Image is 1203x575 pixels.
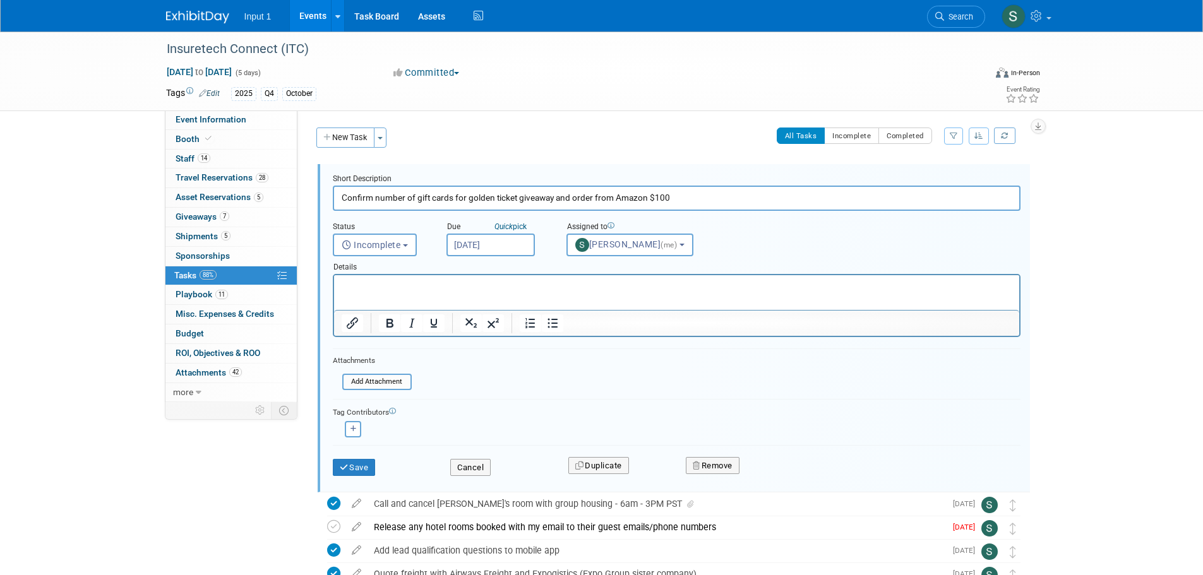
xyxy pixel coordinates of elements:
[176,328,204,338] span: Budget
[220,211,229,221] span: 7
[165,208,297,227] a: Giveaways7
[162,38,966,61] div: Insuretech Connect (ITC)
[342,314,363,332] button: Insert/edit link
[215,290,228,299] span: 11
[345,545,368,556] a: edit
[165,305,297,324] a: Misc. Expenses & Credits
[261,87,278,100] div: Q4
[981,520,998,536] img: Susan Stout
[165,364,297,382] a: Attachments42
[566,222,724,234] div: Assigned to
[316,127,374,148] button: New Task
[423,314,445,332] button: Underline
[165,130,297,149] a: Booth
[165,285,297,304] a: Playbook11
[231,87,256,100] div: 2025
[256,173,268,182] span: 28
[176,153,210,163] span: Staff
[234,69,261,77] span: (5 days)
[482,314,504,332] button: Superscript
[953,523,981,531] span: [DATE]
[165,188,297,207] a: Asset Reservations5
[1002,4,1026,28] img: Susan Stout
[981,543,998,560] img: Susan Stout
[953,499,981,508] span: [DATE]
[911,66,1041,85] div: Event Format
[460,314,482,332] button: Subscript
[166,66,232,78] span: [DATE] [DATE]
[333,234,417,256] button: Incomplete
[368,540,945,561] div: Add lead qualification questions to mobile app
[244,11,272,21] span: Input 1
[568,457,629,475] button: Duplicate
[198,153,210,163] span: 14
[176,211,229,222] span: Giveaways
[282,87,316,100] div: October
[205,135,212,142] i: Booth reservation complete
[165,227,297,246] a: Shipments5
[333,355,412,366] div: Attachments
[200,270,217,280] span: 88%
[1005,86,1039,93] div: Event Rating
[345,521,368,533] a: edit
[166,86,220,101] td: Tags
[176,134,214,144] span: Booth
[165,169,297,187] a: Travel Reservations28
[176,192,263,202] span: Asset Reservations
[368,493,945,514] div: Call and cancel [PERSON_NAME]'s room with group housing - 6am - 3PM PST
[944,12,973,21] span: Search
[165,344,297,363] a: ROI, Objectives & ROO
[345,498,368,509] a: edit
[249,402,272,418] td: Personalize Event Tab Strip
[333,405,1020,418] div: Tag Contributors
[334,275,1019,310] iframe: Rich Text Area
[176,172,268,182] span: Travel Reservations
[520,314,541,332] button: Numbered list
[174,270,217,280] span: Tasks
[165,266,297,285] a: Tasks88%
[450,459,491,477] button: Cancel
[165,383,297,402] a: more
[254,193,263,202] span: 5
[379,314,400,332] button: Bold
[446,222,548,234] div: Due
[927,6,985,28] a: Search
[165,110,297,129] a: Event Information
[333,222,428,234] div: Status
[333,459,376,477] button: Save
[777,127,825,144] button: All Tasks
[333,174,1020,186] div: Short Description
[953,546,981,555] span: [DATE]
[176,114,246,124] span: Event Information
[199,89,220,98] a: Edit
[1010,499,1016,511] i: Move task
[193,67,205,77] span: to
[333,256,1020,274] div: Details
[446,234,535,256] input: Due Date
[878,127,932,144] button: Completed
[494,222,513,231] i: Quick
[176,367,242,377] span: Attachments
[165,247,297,266] a: Sponsorships
[686,457,739,475] button: Remove
[994,127,1015,144] a: Refresh
[566,234,693,256] button: [PERSON_NAME](me)
[166,11,229,23] img: ExhibitDay
[575,239,679,249] span: [PERSON_NAME]
[661,240,677,249] span: (me)
[333,186,1020,210] input: Name of task or a short description
[981,497,998,513] img: Susan Stout
[342,240,401,250] span: Incomplete
[176,289,228,299] span: Playbook
[1010,523,1016,535] i: Move task
[542,314,563,332] button: Bullet list
[401,314,422,332] button: Italic
[176,309,274,319] span: Misc. Expenses & Credits
[1010,546,1016,558] i: Move task
[176,348,260,358] span: ROI, Objectives & ROO
[824,127,879,144] button: Incomplete
[271,402,297,418] td: Toggle Event Tabs
[221,231,230,240] span: 5
[1010,68,1040,78] div: In-Person
[389,66,464,80] button: Committed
